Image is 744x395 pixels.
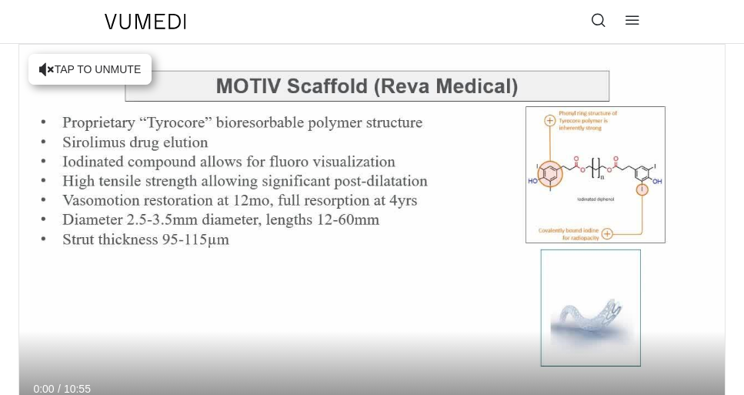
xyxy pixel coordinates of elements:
[105,14,186,29] img: VuMedi Logo
[33,383,54,395] span: 0:00
[64,383,91,395] span: 10:55
[58,383,61,395] span: /
[28,54,152,85] button: Tap to unmute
